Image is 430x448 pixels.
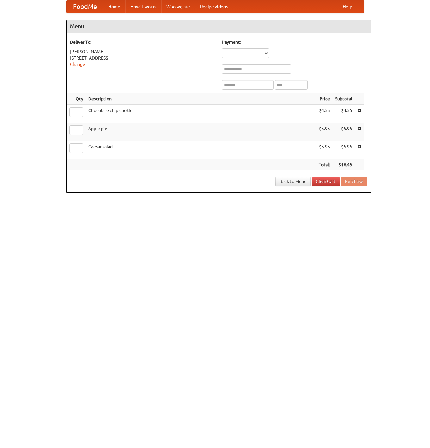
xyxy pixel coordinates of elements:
[70,62,85,67] a: Change
[70,48,215,55] div: [PERSON_NAME]
[333,93,355,105] th: Subtotal
[70,55,215,61] div: [STREET_ADDRESS]
[275,177,311,186] a: Back to Menu
[333,123,355,141] td: $5.95
[316,123,333,141] td: $5.95
[316,159,333,171] th: Total:
[86,93,316,105] th: Description
[312,177,340,186] a: Clear Cart
[161,0,195,13] a: Who we are
[70,39,215,45] h5: Deliver To:
[338,0,357,13] a: Help
[316,105,333,123] td: $4.55
[316,141,333,159] td: $5.95
[86,123,316,141] td: Apple pie
[333,105,355,123] td: $4.55
[333,141,355,159] td: $5.95
[67,0,103,13] a: FoodMe
[195,0,233,13] a: Recipe videos
[67,93,86,105] th: Qty
[86,105,316,123] td: Chocolate chip cookie
[222,39,367,45] h5: Payment:
[333,159,355,171] th: $16.45
[86,141,316,159] td: Caesar salad
[125,0,161,13] a: How it works
[316,93,333,105] th: Price
[103,0,125,13] a: Home
[67,20,371,33] h4: Menu
[341,177,367,186] button: Purchase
